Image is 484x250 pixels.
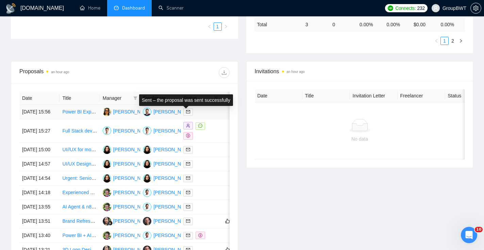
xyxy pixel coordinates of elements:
[470,3,481,14] button: setting
[132,93,139,103] span: filter
[62,161,212,167] a: UI/UX Designer Needed for Innovative Personal Development Platform
[113,174,152,182] div: [PERSON_NAME]
[224,25,228,29] span: right
[60,92,100,105] th: Title
[153,189,193,196] div: [PERSON_NAME]
[388,5,393,11] img: upwork-logo.png
[449,37,456,45] a: 2
[62,218,140,224] a: Brand Refresh by [PERSON_NAME]
[219,70,229,75] span: download
[19,119,60,143] td: [DATE] 15:27
[222,22,230,31] button: right
[207,25,212,29] span: left
[186,190,190,194] span: mail
[219,67,230,78] button: download
[205,22,214,31] li: Previous Page
[143,231,151,240] img: AY
[153,146,193,153] div: [PERSON_NAME]
[19,67,124,78] div: Proposals
[103,188,111,197] img: AS
[198,233,202,237] span: dollar
[19,171,60,186] td: [DATE] 14:54
[114,5,119,10] span: dashboard
[103,109,152,114] a: OL[PERSON_NAME]
[254,18,303,31] td: Total
[205,22,214,31] button: left
[19,214,60,229] td: [DATE] 13:51
[186,176,190,180] span: mail
[143,218,193,223] a: VZ[PERSON_NAME]
[143,232,193,238] a: AY[PERSON_NAME]
[108,221,113,225] img: gigradar-bm.png
[60,171,100,186] td: Urgent: Senior SaaS Web Designer for Blockchain Security Platform Launch
[475,227,483,232] span: 10
[186,147,190,152] span: mail
[60,200,100,214] td: AI Agent & n8n Automation Developer (Custom AI + Workflow Integration)
[113,217,152,225] div: [PERSON_NAME]
[143,160,151,168] img: SK
[62,128,124,134] a: Full Stack developer for Saas
[186,124,190,128] span: user-add
[411,18,438,31] td: $ 0.00
[60,143,100,157] td: UI//UX for mobile apps
[103,94,131,102] span: Manager
[19,92,60,105] th: Date
[186,219,190,223] span: mail
[143,203,151,211] img: AY
[143,175,193,181] a: SK[PERSON_NAME]
[432,37,440,45] li: Previous Page
[133,96,137,100] span: filter
[19,157,60,171] td: [DATE] 14:57
[19,143,60,157] td: [DATE] 15:00
[62,190,189,195] a: Experienced Data/AI Engineer for Agricultural Shipping Data
[100,92,140,105] th: Manager
[457,37,465,45] li: Next Page
[139,94,233,106] div: Sent – the proposal was sent successfully
[103,160,111,168] img: SK
[153,232,193,239] div: [PERSON_NAME]
[113,160,152,168] div: [PERSON_NAME]
[153,217,193,225] div: [PERSON_NAME]
[143,128,193,133] a: DN[PERSON_NAME]
[60,214,100,229] td: Brand Refresh by Szilard
[287,70,305,74] time: an hour ago
[153,203,193,210] div: [PERSON_NAME]
[438,18,465,31] td: 0.00 %
[470,5,481,11] a: setting
[417,4,425,12] span: 232
[113,203,152,210] div: [PERSON_NAME]
[103,204,152,209] a: AS[PERSON_NAME]
[80,5,100,11] a: homeHome
[471,5,481,11] span: setting
[60,105,100,119] td: Power BI Expert Needed for Data Visualization and Dashboard Creation
[103,232,152,238] a: AS[PERSON_NAME]
[303,18,330,31] td: 3
[214,22,222,31] li: 1
[103,146,152,152] a: SK[PERSON_NAME]
[350,89,398,103] th: Invitation Letter
[143,109,193,114] a: OB[PERSON_NAME]
[60,157,100,171] td: UI/UX Designer Needed for Innovative Personal Development Platform
[398,89,445,103] th: Freelancer
[214,23,221,30] a: 1
[330,18,357,31] td: 0
[143,108,151,116] img: OB
[113,127,152,135] div: [PERSON_NAME]
[62,233,185,238] a: Power BI + AI Platform Developer (Hospitality Data Focus)
[143,126,151,135] img: DN
[432,37,440,45] button: left
[255,67,465,76] span: Invitations
[143,204,193,209] a: AY[PERSON_NAME]
[158,5,184,11] a: searchScanner
[103,108,111,116] img: OL
[60,119,100,143] td: Full Stack developer for Saas
[153,160,193,168] div: [PERSON_NAME]
[103,217,111,225] img: SN
[143,161,193,166] a: SK[PERSON_NAME]
[260,135,460,143] div: No data
[143,145,151,154] img: SK
[143,188,151,197] img: AY
[461,227,477,243] iframe: Intercom live chat
[186,205,190,209] span: mail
